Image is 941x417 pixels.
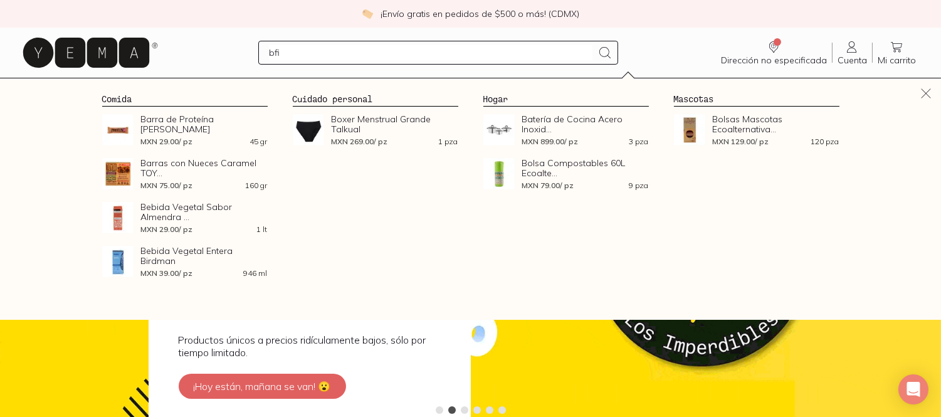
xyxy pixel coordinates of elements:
span: 1 pza [439,138,458,145]
span: Boxer Menstrual Grande Talkual [332,114,458,134]
a: Los Imperdibles ⚡️ [280,78,397,103]
button: ¡Hoy están, mañana se van! 😮 [179,374,346,399]
span: 1 lt [257,226,268,233]
img: Barras con Nueces Caramel TOYOU [102,158,134,189]
a: Bebida Vegetal Sabor Almendra Sin AzúcarBebida Vegetal Sabor Almendra ...MXN 29.00/ pz1 lt [102,202,268,233]
span: 45 gr [250,138,268,145]
span: 160 gr [246,182,268,189]
a: Barra de Proteína Sabor MokaBarra de Proteína [PERSON_NAME]MXN 29.00/ pz45 gr [102,114,268,145]
span: MXN 75.00 / pz [141,182,193,189]
a: Comida [102,93,132,104]
a: Mi carrito [873,40,921,66]
span: MXN 129.00 / pz [713,138,769,145]
span: MXN 29.00 / pz [141,226,193,233]
span: Barras con Nueces Caramel TOY... [141,158,268,178]
a: Bebida Vegetal Entera BirdmanBebida Vegetal Entera BirdmanMXN 39.00/ pz946 ml [102,246,268,277]
a: Bolsa Compostables 60L EcoalternativasBolsa Compostables 60L Ecoalte...MXN 79.00/ pz9 pza [483,158,649,189]
span: Bebida Vegetal Sabor Almendra ... [141,202,268,222]
img: Bebida Vegetal Entera Birdman [102,246,134,277]
img: Batería de Cocina Acero Inoxidable (6 Piezas) [483,114,515,145]
span: 9 pza [629,182,649,189]
input: Busca los mejores productos [269,45,593,60]
span: MXN 79.00 / pz [522,182,574,189]
span: 3 pza [629,138,649,145]
a: Sucursales 📍 [168,78,255,103]
span: Barra de Proteína [PERSON_NAME] [141,114,268,134]
span: 120 pza [811,138,839,145]
span: Dirección no especificada [721,55,827,66]
p: ¡Envío gratis en pedidos de $500 o más! (CDMX) [381,8,579,20]
span: MXN 269.00 / pz [332,138,388,145]
span: 946 ml [244,270,268,277]
span: MXN 899.00 / pz [522,138,579,145]
a: Cuidado personal [293,93,373,104]
a: pasillo-todos-link [48,78,128,103]
img: Bebida Vegetal Sabor Almendra Sin Azúcar [102,202,134,233]
a: Barras con Nueces Caramel TOYOUBarras con Nueces Caramel TOY...MXN 75.00/ pz160 gr [102,158,268,189]
img: Bolsa Compostables 60L Ecoalternativas [483,158,515,189]
span: Cuenta [838,55,867,66]
span: Bebida Vegetal Entera Birdman [141,246,268,266]
img: check [362,8,373,19]
a: Dirección no especificada [716,40,832,66]
span: Batería de Cocina Acero Inoxid... [522,114,649,134]
a: Boxer Menstrual Grande TalkualBoxer Menstrual Grande TalkualMXN 269.00/ pz1 pza [293,114,458,145]
a: Los estrenos ✨ [423,78,522,103]
a: Hogar [483,93,508,104]
img: Bolsas Mascotas Ecoalternativas [674,114,705,145]
a: Mascotas [674,93,714,104]
p: Productos únicos a precios ridículamente bajos, sólo por tiempo limitado. [179,334,441,359]
img: Boxer Menstrual Grande Talkual [293,114,324,145]
span: Mi carrito [878,55,916,66]
a: Cuenta [833,40,872,66]
span: Bolsas Mascotas Ecoalternativa... [713,114,839,134]
div: Open Intercom Messenger [898,374,928,404]
img: Barra de Proteína Sabor Moka [102,114,134,145]
span: MXN 39.00 / pz [141,270,193,277]
a: Batería de Cocina Acero Inoxidable (6 Piezas)Batería de Cocina Acero Inoxid...MXN 899.00/ pz3 pza [483,114,649,145]
span: Bolsa Compostables 60L Ecoalte... [522,158,649,178]
a: Bolsas Mascotas EcoalternativasBolsas Mascotas Ecoalternativa...MXN 129.00/ pz120 pza [674,114,839,145]
span: MXN 29.00 / pz [141,138,193,145]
